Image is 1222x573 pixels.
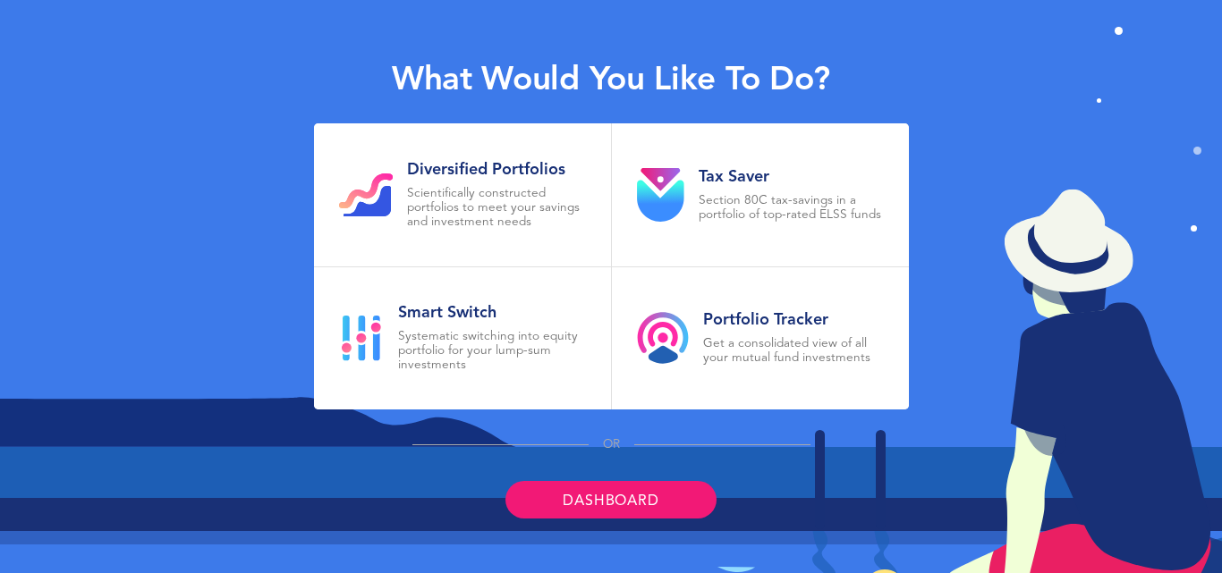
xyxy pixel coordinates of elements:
[314,123,611,266] a: Diversified PortfoliosScientifically constructed portfolios to meet your savings and investment n...
[314,267,611,410] a: Smart SwitchSystematic switching into equity portfolio for your lump-sum investments
[637,168,684,222] img: product-tax.svg
[392,62,830,101] h1: What would you like to do?
[339,173,393,216] img: gi-goal-icon.svg
[407,187,586,230] p: Scientifically constructed portfolios to meet your savings and investment needs
[637,312,689,364] img: product-tracker.svg
[407,160,586,180] h2: Diversified Portfolios
[505,481,716,518] a: Dashboard
[398,303,586,323] h2: Smart Switch
[612,267,909,410] a: Portfolio TrackerGet a consolidated view of all your mutual fund investments
[703,310,884,330] h2: Portfolio Tracker
[612,123,909,266] a: Tax SaverSection 80C tax-savings in a portfolio of top-rated ELSS funds
[339,316,384,361] img: smart-goal-icon.svg
[398,330,586,373] p: Systematic switching into equity portfolio for your lump-sum investments
[699,167,884,187] h2: Tax Saver
[699,194,884,223] p: Section 80C tax-savings in a portfolio of top-rated ELSS funds
[703,337,884,366] p: Get a consolidated view of all your mutual fund investments
[603,438,620,452] p: OR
